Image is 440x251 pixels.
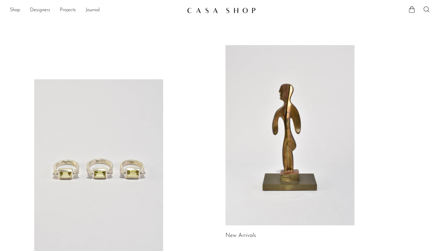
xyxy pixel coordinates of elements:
a: New Arrivals [226,233,256,238]
a: Projects [60,6,76,14]
ul: NEW HEADER MENU [10,5,182,16]
nav: Desktop navigation [10,5,182,16]
a: Designers [30,6,50,14]
a: Shop [10,6,20,14]
a: Journal [86,6,100,14]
